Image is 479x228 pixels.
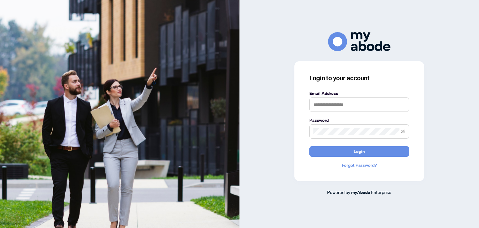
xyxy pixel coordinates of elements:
h3: Login to your account [309,74,409,82]
span: Enterprise [371,189,391,195]
span: eye-invisible [401,129,405,134]
span: Login [354,146,365,156]
img: ma-logo [328,32,390,51]
a: Forgot Password? [309,162,409,169]
span: Powered by [327,189,350,195]
label: Email Address [309,90,409,97]
button: Login [309,146,409,157]
label: Password [309,117,409,124]
a: myAbode [351,189,370,196]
